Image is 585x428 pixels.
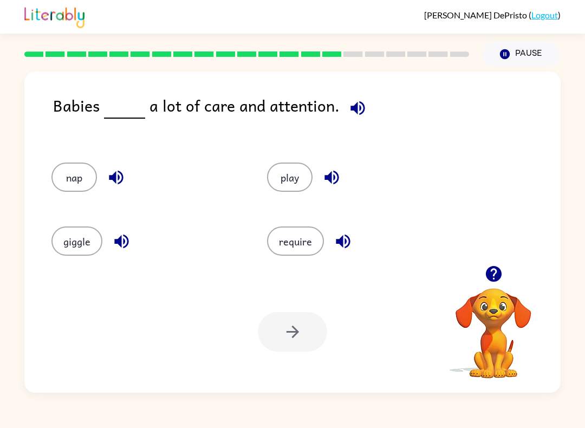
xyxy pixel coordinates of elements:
img: Literably [24,4,84,28]
div: ( ) [424,10,561,20]
button: play [267,163,313,192]
span: [PERSON_NAME] DePristo [424,10,529,20]
video: Your browser must support playing .mp4 files to use Literably. Please try using another browser. [439,271,548,380]
button: nap [51,163,97,192]
button: giggle [51,226,102,256]
button: Pause [482,42,561,67]
button: require [267,226,324,256]
a: Logout [531,10,558,20]
div: Babies a lot of care and attention. [53,93,561,141]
